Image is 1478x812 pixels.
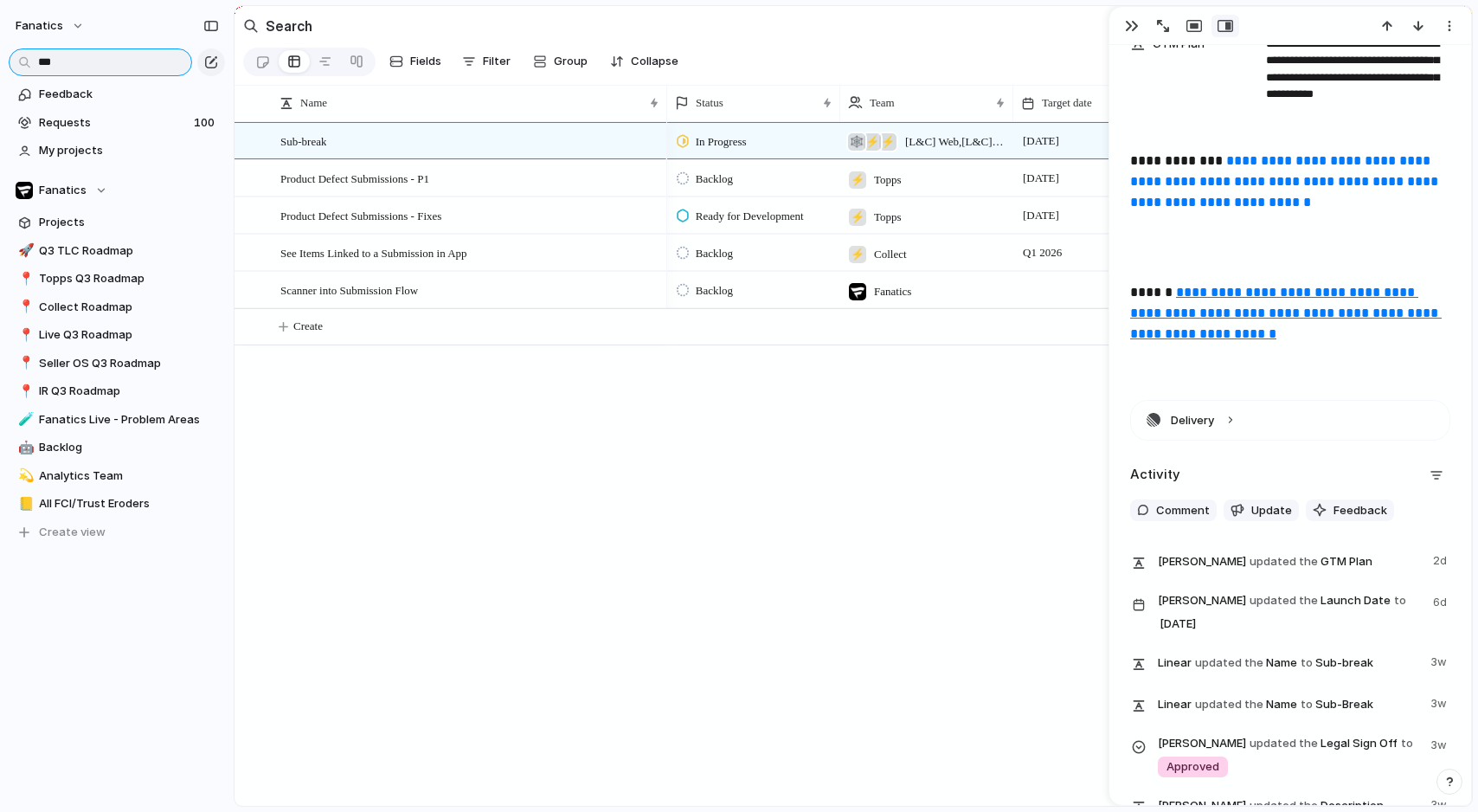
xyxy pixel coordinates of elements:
span: Scanner into Submission Flow [280,280,418,300]
span: Legal Sign Off [1158,733,1420,779]
span: Backlog [696,245,733,262]
span: Sub-break [280,131,326,151]
span: fanatics [16,17,63,35]
span: Create [293,318,323,335]
div: 📒 [18,494,30,514]
button: Filter [455,48,517,75]
span: Topps [874,171,902,189]
span: Approved [1166,758,1219,776]
span: Linear [1158,654,1192,672]
div: 🕸 [848,133,865,151]
span: Launch Date [1158,590,1423,636]
span: [DATE] [1155,614,1201,635]
a: 📍Seller OS Q3 Roadmap [9,351,225,377]
a: 🚀Q3 TLC Roadmap [9,238,225,264]
span: Name [300,94,327,112]
span: Comment [1156,502,1210,519]
span: updated the [1250,553,1318,570]
button: Delivery [1131,401,1449,440]
button: 💫 [16,467,33,485]
div: ⚡ [849,171,866,189]
button: Comment [1130,499,1217,522]
span: Fanatics [874,283,911,300]
span: 100 [194,114,218,132]
div: 📍 [18,269,30,289]
span: updated the [1250,592,1318,609]
button: Collapse [603,48,685,75]
a: My projects [9,138,225,164]
span: 3w [1430,733,1450,754]
button: 📍 [16,326,33,344]
span: Analytics Team [39,467,219,485]
button: 📍 [16,355,33,372]
span: Seller OS Q3 Roadmap [39,355,219,372]
span: Linear [1158,696,1192,713]
h2: Search [266,16,312,36]
div: 📍 [18,297,30,317]
span: Product Defect Submissions - Fixes [280,205,441,225]
div: 💫Analytics Team [9,463,225,489]
span: [DATE] [1019,205,1064,226]
span: GTM Plan [1158,549,1423,573]
button: 🧪 [16,411,33,429]
span: Product Defect Submissions - P1 [280,168,429,188]
span: See Items Linked to a Submission in App [280,242,467,262]
span: to [1401,735,1413,752]
span: Backlog [696,171,733,188]
span: Backlog [39,439,219,456]
div: 📍 [18,353,30,373]
button: 📍 [16,383,33,400]
button: 🚀 [16,242,33,260]
span: 3w [1430,650,1450,671]
span: Backlog [696,282,733,300]
button: Feedback [1306,499,1394,522]
span: [PERSON_NAME] [1158,592,1246,609]
span: Collapse [631,53,678,70]
span: Fanatics [39,182,87,199]
span: Name Sub-Break [1158,692,1420,716]
a: 🤖Backlog [9,435,225,461]
span: In Progress [696,133,747,151]
span: Status [696,94,723,112]
span: IR Q3 Roadmap [39,383,219,400]
a: 📍Live Q3 Roadmap [9,322,225,348]
span: Ready for Development [696,208,804,225]
span: Create view [39,524,106,541]
button: Group [524,48,596,75]
span: Projects [39,214,219,231]
span: Live Q3 Roadmap [39,326,219,344]
a: 📒All FCI/Trust Eroders [9,491,225,517]
div: 📍 [18,325,30,345]
span: Name Sub-break [1158,650,1420,674]
span: Filter [483,53,511,70]
a: Feedback [9,81,225,107]
span: 2d [1433,549,1450,570]
span: to [1301,696,1313,713]
button: 📒 [16,495,33,512]
div: 🤖 [18,438,30,458]
span: updated the [1195,696,1263,713]
span: [DATE] [1019,131,1064,151]
span: [PERSON_NAME] [1158,553,1246,570]
div: ⚡ [879,133,896,151]
span: Topps [874,209,902,226]
div: 💫 [18,466,30,486]
div: 📍 [18,382,30,402]
span: Team [870,94,895,112]
button: 🤖 [16,439,33,456]
button: Create view [9,519,225,545]
span: Requests [39,114,189,132]
button: Update [1224,499,1299,522]
button: fanatics [8,12,93,40]
span: Q3 TLC Roadmap [39,242,219,260]
div: 🧪Fanatics Live - Problem Areas [9,407,225,433]
a: 📍Collect Roadmap [9,294,225,320]
span: Q1 2026 [1019,242,1066,263]
span: [DATE] [1019,168,1064,189]
a: 📍Topps Q3 Roadmap [9,266,225,292]
span: Group [554,53,588,70]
